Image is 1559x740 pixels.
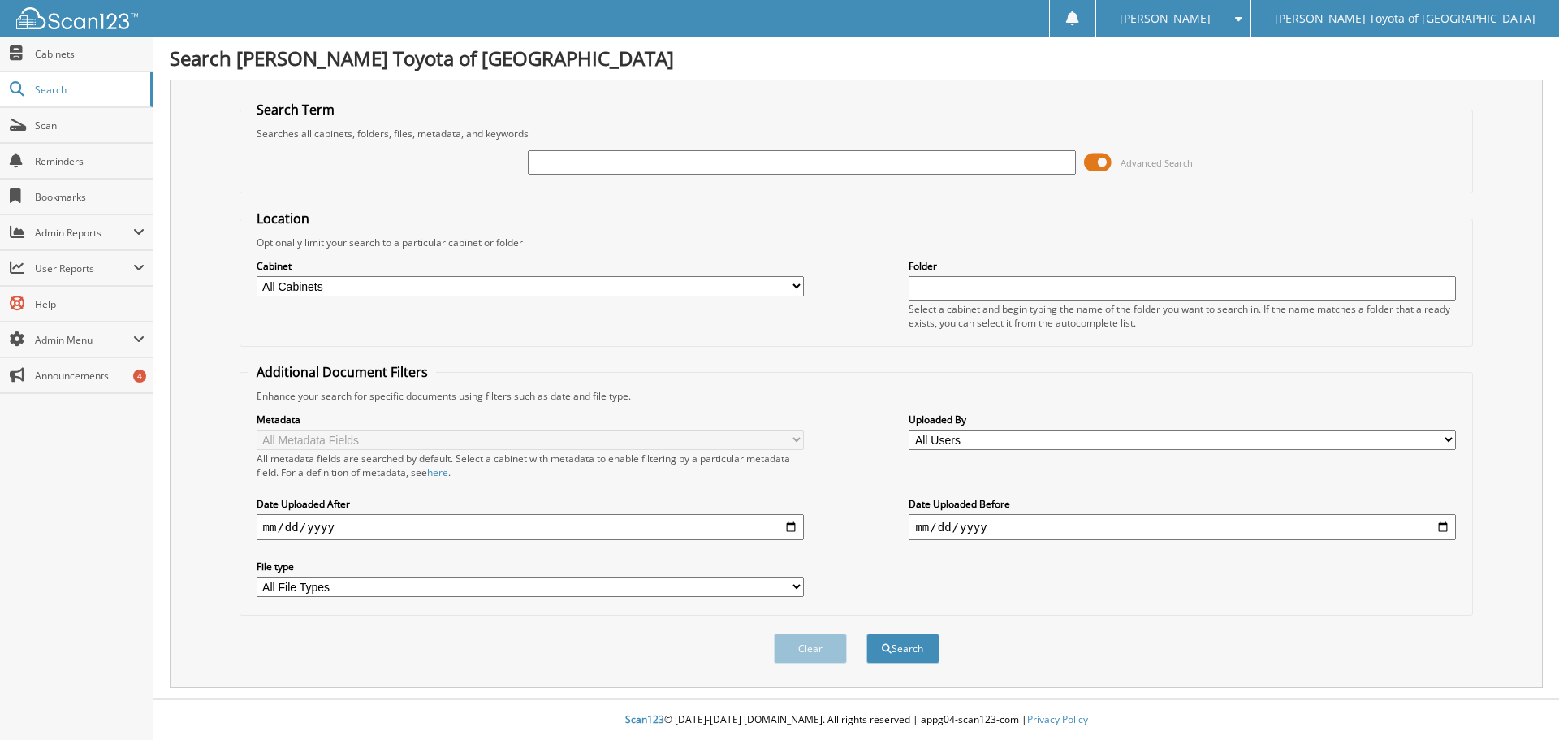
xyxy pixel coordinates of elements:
legend: Search Term [248,101,343,119]
a: here [427,465,448,479]
legend: Location [248,210,317,227]
span: Admin Reports [35,226,133,240]
div: Optionally limit your search to a particular cabinet or folder [248,236,1465,249]
label: File type [257,560,804,573]
img: scan123-logo-white.svg [16,7,138,29]
div: © [DATE]-[DATE] [DOMAIN_NAME]. All rights reserved | appg04-scan123-com | [153,700,1559,740]
div: 4 [133,370,146,383]
input: start [257,514,804,540]
div: Select a cabinet and begin typing the name of the folder you want to search in. If the name match... [909,302,1456,330]
legend: Additional Document Filters [248,363,436,381]
span: Help [35,297,145,311]
label: Date Uploaded After [257,497,804,511]
label: Date Uploaded Before [909,497,1456,511]
span: Advanced Search [1121,157,1193,169]
span: [PERSON_NAME] [1120,14,1211,24]
span: Bookmarks [35,190,145,204]
label: Metadata [257,413,804,426]
span: Search [35,83,142,97]
button: Search [866,634,939,664]
button: Clear [774,634,847,664]
span: Admin Menu [35,333,133,347]
span: Announcements [35,369,145,383]
span: User Reports [35,262,133,275]
div: All metadata fields are searched by default. Select a cabinet with metadata to enable filtering b... [257,452,804,479]
span: Scan123 [625,712,664,726]
label: Uploaded By [909,413,1456,426]
input: end [909,514,1456,540]
div: Enhance your search for specific documents using filters such as date and file type. [248,389,1465,403]
span: Cabinets [35,47,145,61]
span: Reminders [35,154,145,168]
span: Scan [35,119,145,132]
a: Privacy Policy [1027,712,1088,726]
label: Cabinet [257,259,804,273]
div: Searches all cabinets, folders, files, metadata, and keywords [248,127,1465,141]
label: Folder [909,259,1456,273]
h1: Search [PERSON_NAME] Toyota of [GEOGRAPHIC_DATA] [170,45,1543,71]
span: [PERSON_NAME] Toyota of [GEOGRAPHIC_DATA] [1275,14,1535,24]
